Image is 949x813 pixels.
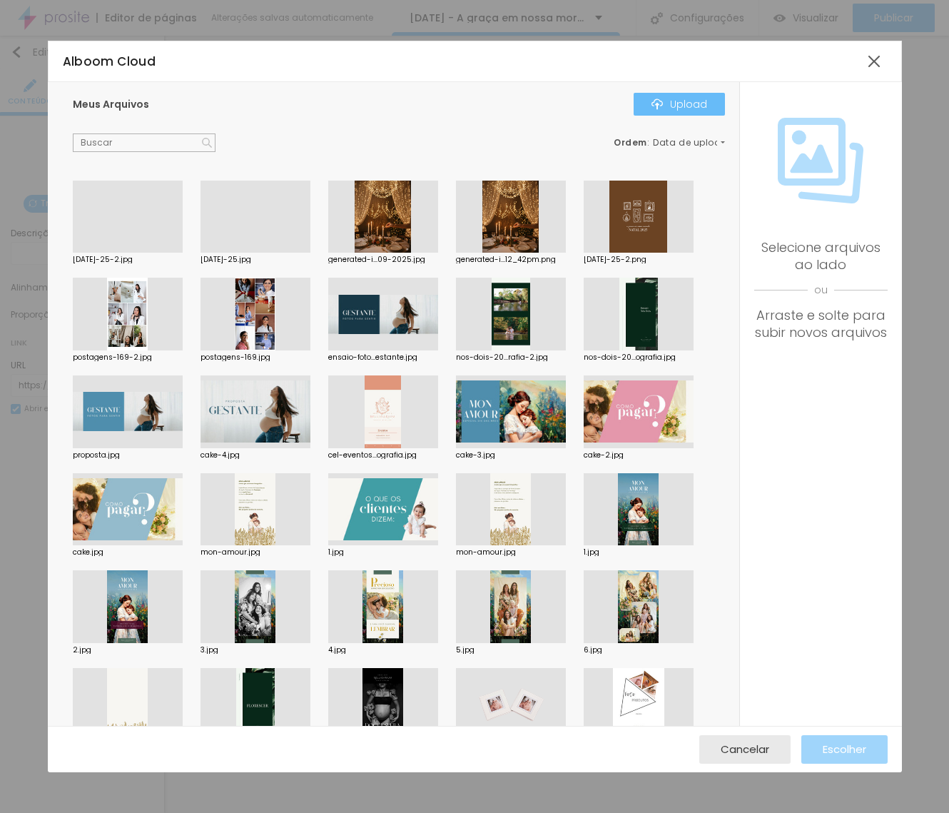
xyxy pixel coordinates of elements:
[73,549,183,556] div: cake.jpg
[63,53,156,70] span: Alboom Cloud
[73,256,183,263] div: [DATE]-25-2.jpg
[328,256,438,263] div: generated-i...09-2025.jpg
[201,549,310,556] div: mon-amour.jpg
[456,452,566,459] div: cake-3.jpg
[778,118,863,203] img: Icone
[328,354,438,361] div: ensaio-foto...estante.jpg
[73,452,183,459] div: proposta.jpg
[73,97,149,111] span: Meus Arquivos
[721,743,769,755] span: Cancelar
[699,735,791,764] button: Cancelar
[201,354,310,361] div: postagens-169.jpg
[801,735,888,764] button: Escolher
[614,138,725,147] div: :
[73,354,183,361] div: postagens-169-2.jpg
[456,549,566,556] div: mon-amour.jpg
[201,647,310,654] div: 3.jpg
[584,549,694,556] div: 1.jpg
[328,549,438,556] div: 1.jpg
[651,99,707,110] div: Upload
[73,133,215,152] input: Buscar
[634,93,725,116] button: IconeUpload
[584,647,694,654] div: 6.jpg
[584,452,694,459] div: cake-2.jpg
[584,354,694,361] div: nos-dois-20...ografia.jpg
[614,136,647,148] span: Ordem
[73,647,183,654] div: 2.jpg
[328,452,438,459] div: cel-eventos...ografia.jpg
[456,647,566,654] div: 5.jpg
[201,256,310,263] div: [DATE]-25.jpg
[328,647,438,654] div: 4.jpg
[754,273,887,307] span: ou
[201,452,310,459] div: cake-4.jpg
[456,354,566,361] div: nos-dois-20...rafia-2.jpg
[202,138,212,148] img: Icone
[754,239,887,341] div: Selecione arquivos ao lado Arraste e solte para subir novos arquivos
[823,743,866,755] span: Escolher
[653,138,727,147] span: Data de upload
[651,99,663,110] img: Icone
[584,256,694,263] div: [DATE]-25-2.png
[456,256,566,263] div: generated-i...12_42pm.png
